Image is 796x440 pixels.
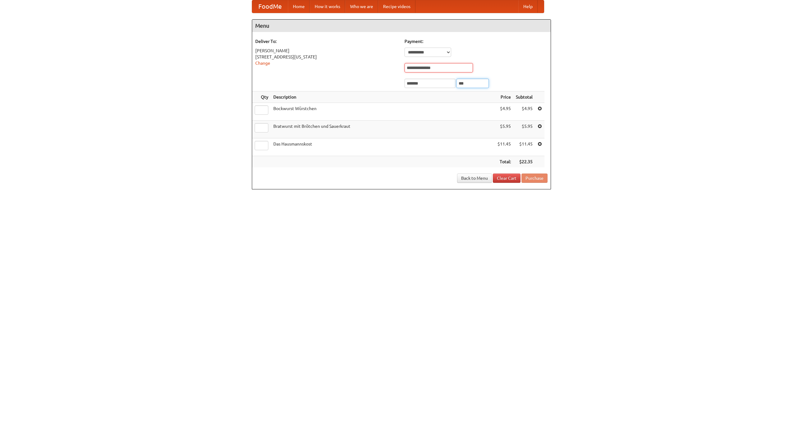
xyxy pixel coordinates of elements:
[252,0,288,13] a: FoodMe
[271,138,495,156] td: Das Hausmannskost
[513,138,535,156] td: $11.45
[345,0,378,13] a: Who we are
[513,156,535,168] th: $22.35
[271,91,495,103] th: Description
[495,156,513,168] th: Total:
[513,121,535,138] td: $5.95
[493,174,521,183] a: Clear Cart
[495,91,513,103] th: Price
[495,103,513,121] td: $4.95
[457,174,492,183] a: Back to Menu
[495,121,513,138] td: $5.95
[495,138,513,156] td: $11.45
[513,103,535,121] td: $4.95
[271,103,495,121] td: Bockwurst Würstchen
[378,0,415,13] a: Recipe videos
[255,48,398,54] div: [PERSON_NAME]
[255,54,398,60] div: [STREET_ADDRESS][US_STATE]
[255,61,270,66] a: Change
[252,20,551,32] h4: Menu
[255,38,398,44] h5: Deliver To:
[513,91,535,103] th: Subtotal
[271,121,495,138] td: Bratwurst mit Brötchen und Sauerkraut
[521,174,548,183] button: Purchase
[252,91,271,103] th: Qty
[288,0,310,13] a: Home
[310,0,345,13] a: How it works
[518,0,538,13] a: Help
[405,38,548,44] h5: Payment:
